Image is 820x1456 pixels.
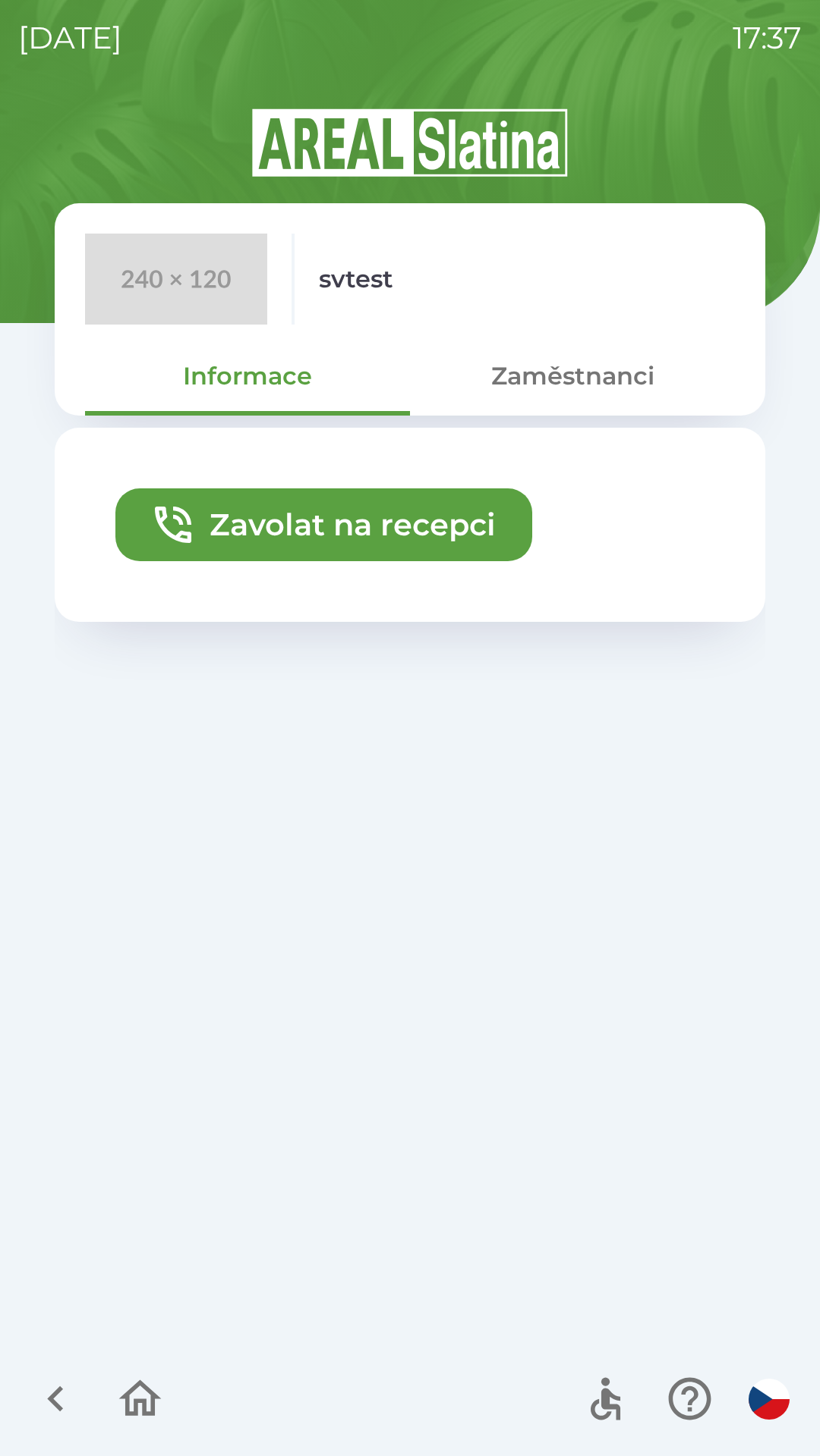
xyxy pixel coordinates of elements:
button: Zavolat na recepci [115,488,532,561]
button: Zaměstnanci [410,349,735,403]
p: svtest [319,261,393,297]
img: 240x120 [85,234,267,325]
img: cs flag [749,1379,790,1420]
img: Logo [55,106,765,179]
button: Informace [85,349,410,403]
p: [DATE] [18,15,122,61]
p: 17:37 [733,15,802,61]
